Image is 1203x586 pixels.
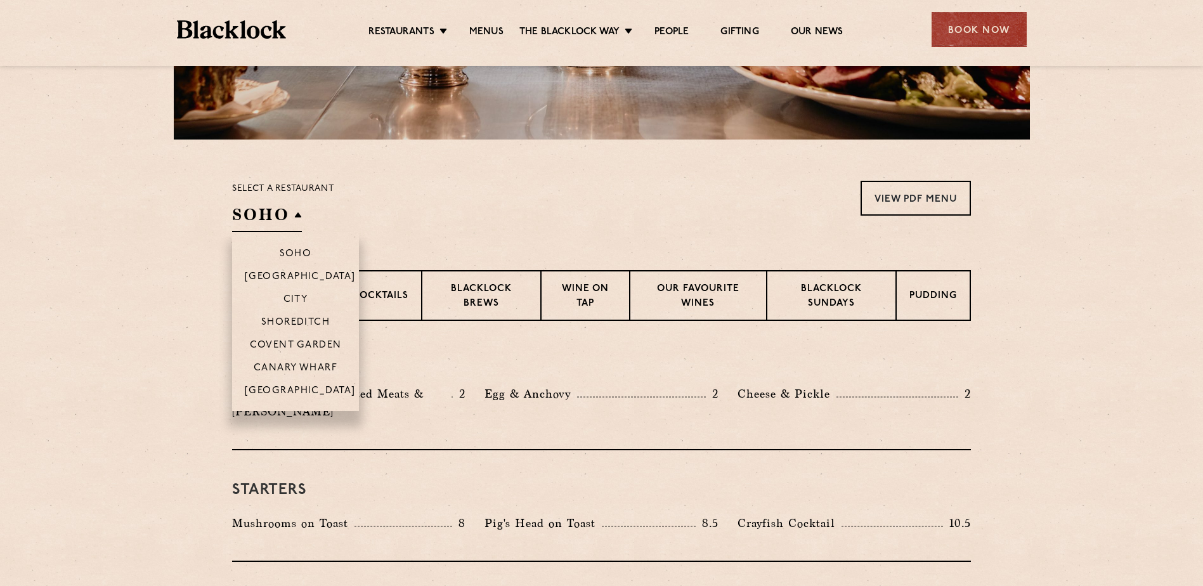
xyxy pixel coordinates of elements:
a: Menus [469,26,504,40]
p: Covent Garden [250,340,342,353]
a: Gifting [720,26,758,40]
p: 8.5 [696,515,719,531]
p: Pudding [909,289,957,305]
a: View PDF Menu [861,181,971,216]
p: Cheese & Pickle [738,385,836,403]
p: Cocktails [352,289,408,305]
p: City [283,294,308,307]
p: Crayfish Cocktail [738,514,842,532]
p: [GEOGRAPHIC_DATA] [245,386,356,398]
p: Egg & Anchovy [484,385,577,403]
a: People [654,26,689,40]
p: 2 [706,386,719,402]
a: Our News [791,26,843,40]
p: Shoreditch [261,317,330,330]
p: Our favourite wines [643,282,753,312]
p: Mushrooms on Toast [232,514,354,532]
div: Book Now [932,12,1027,47]
h2: SOHO [232,204,302,232]
p: Soho [280,249,312,261]
p: Select a restaurant [232,181,334,197]
a: Restaurants [368,26,434,40]
p: 2 [958,386,971,402]
p: 2 [453,386,465,402]
p: 10.5 [943,515,971,531]
p: [GEOGRAPHIC_DATA] [245,271,356,284]
p: Canary Wharf [254,363,337,375]
p: Pig's Head on Toast [484,514,602,532]
a: The Blacklock Way [519,26,620,40]
p: 8 [452,515,465,531]
h3: Starters [232,482,971,498]
img: BL_Textured_Logo-footer-cropped.svg [177,20,287,39]
p: Blacklock Sundays [780,282,883,312]
p: Wine on Tap [554,282,616,312]
h3: Pre Chop Bites [232,353,971,369]
p: Blacklock Brews [435,282,528,312]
